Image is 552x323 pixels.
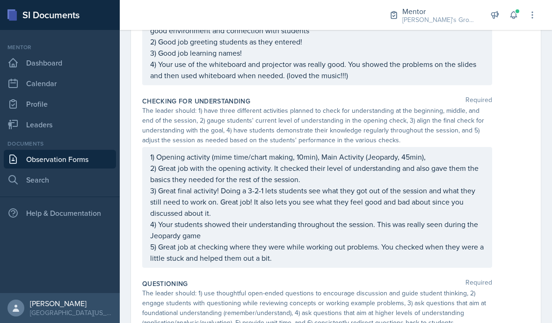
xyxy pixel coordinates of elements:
[150,185,484,219] p: 3) Great final activity! Doing a 3-2-1 lets students see what they got out of the session and wha...
[4,74,116,93] a: Calendar
[465,279,492,288] span: Required
[465,96,492,106] span: Required
[150,47,484,59] p: 3) Good job learning names!
[150,162,484,185] p: 2) Great job with the opening activity. It checked their level of understanding and also gave the...
[142,106,492,145] div: The leader should: 1) have three different activities planned to check for understanding at the b...
[30,299,112,308] div: [PERSON_NAME]
[4,150,116,169] a: Observation Forms
[150,219,484,241] p: 4) Your students showed their understanding throughout the session. This was really seen during t...
[142,279,188,288] label: Questioning
[4,139,116,148] div: Documents
[30,308,112,317] div: [GEOGRAPHIC_DATA][US_STATE] in [GEOGRAPHIC_DATA]
[402,6,477,17] div: Mentor
[4,95,116,113] a: Profile
[4,204,116,222] div: Help & Documentation
[4,43,116,51] div: Mentor
[402,15,477,25] div: [PERSON_NAME]'s Group / Fall 2025
[4,170,116,189] a: Search
[4,53,116,72] a: Dashboard
[150,151,484,162] p: 1) Opening activity (mime time/chart making, 10min), Main Activity (Jeopardy, 45min),
[150,59,484,81] p: 4) Your use of the whiteboard and projector was really good. You showed the problems on the slide...
[150,36,484,47] p: 2) Good job greeting students as they entered!
[4,115,116,134] a: Leaders
[150,241,484,264] p: 5) Great job at checking where they were while working out problems. You checked when they were a...
[142,96,250,106] label: Checking for Understanding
